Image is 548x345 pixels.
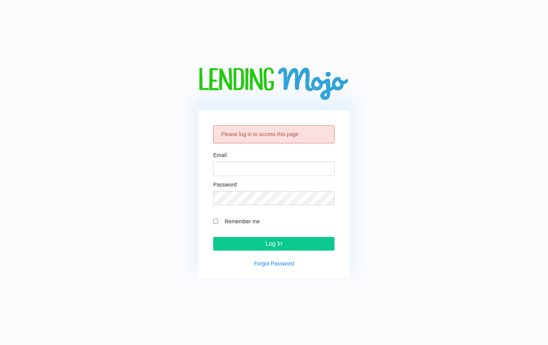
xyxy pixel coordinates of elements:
[221,217,334,226] label: Remember me
[213,182,236,187] label: Password
[254,260,294,267] a: Forgot Password
[213,237,334,251] input: Log In
[198,67,350,101] img: logo-big.png
[213,152,226,158] label: Email
[213,125,334,143] div: Please log in to access this page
